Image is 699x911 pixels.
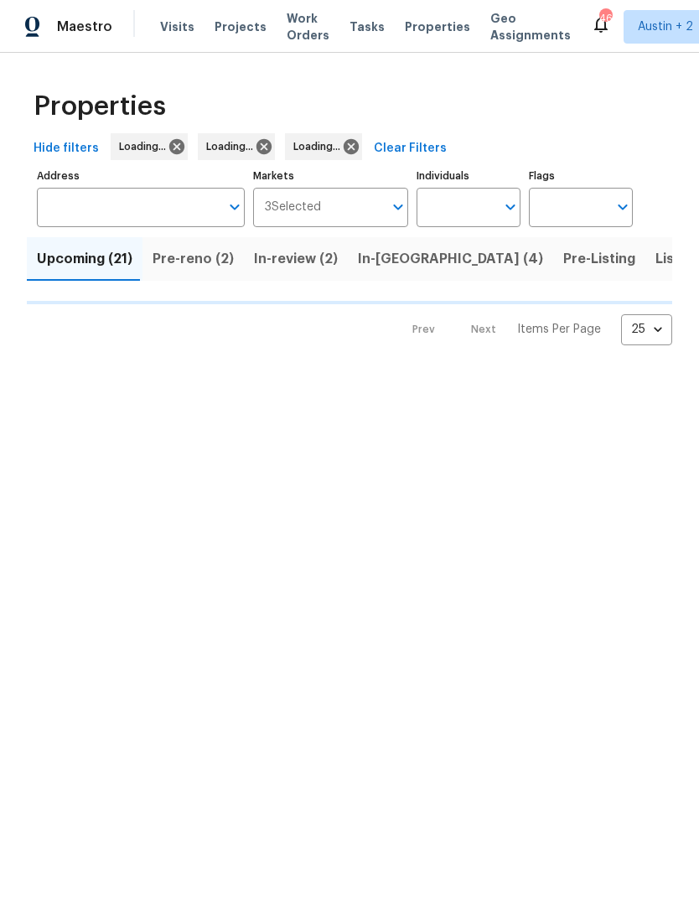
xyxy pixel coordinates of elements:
label: Markets [253,171,409,181]
span: Projects [215,18,267,35]
div: 46 [599,10,611,27]
span: Austin + 2 [638,18,693,35]
span: Loading... [293,138,347,155]
button: Open [499,195,522,219]
span: Upcoming (21) [37,247,132,271]
label: Flags [529,171,633,181]
p: Items Per Page [517,321,601,338]
div: Loading... [285,133,362,160]
div: Loading... [198,133,275,160]
span: Visits [160,18,194,35]
span: In-[GEOGRAPHIC_DATA] (4) [358,247,543,271]
span: Tasks [349,21,385,33]
span: Properties [405,18,470,35]
button: Clear Filters [367,133,453,164]
span: In-review (2) [254,247,338,271]
label: Address [37,171,245,181]
span: Hide filters [34,138,99,159]
span: Loading... [119,138,173,155]
span: Loading... [206,138,260,155]
button: Open [386,195,410,219]
span: Pre-reno (2) [153,247,234,271]
nav: Pagination Navigation [396,314,672,345]
div: 25 [621,308,672,351]
button: Open [611,195,634,219]
span: Pre-Listing [563,247,635,271]
button: Hide filters [27,133,106,164]
span: 3 Selected [265,200,321,215]
div: Loading... [111,133,188,160]
button: Open [223,195,246,219]
span: Maestro [57,18,112,35]
label: Individuals [417,171,520,181]
span: Properties [34,98,166,115]
span: Geo Assignments [490,10,571,44]
span: Clear Filters [374,138,447,159]
span: Work Orders [287,10,329,44]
